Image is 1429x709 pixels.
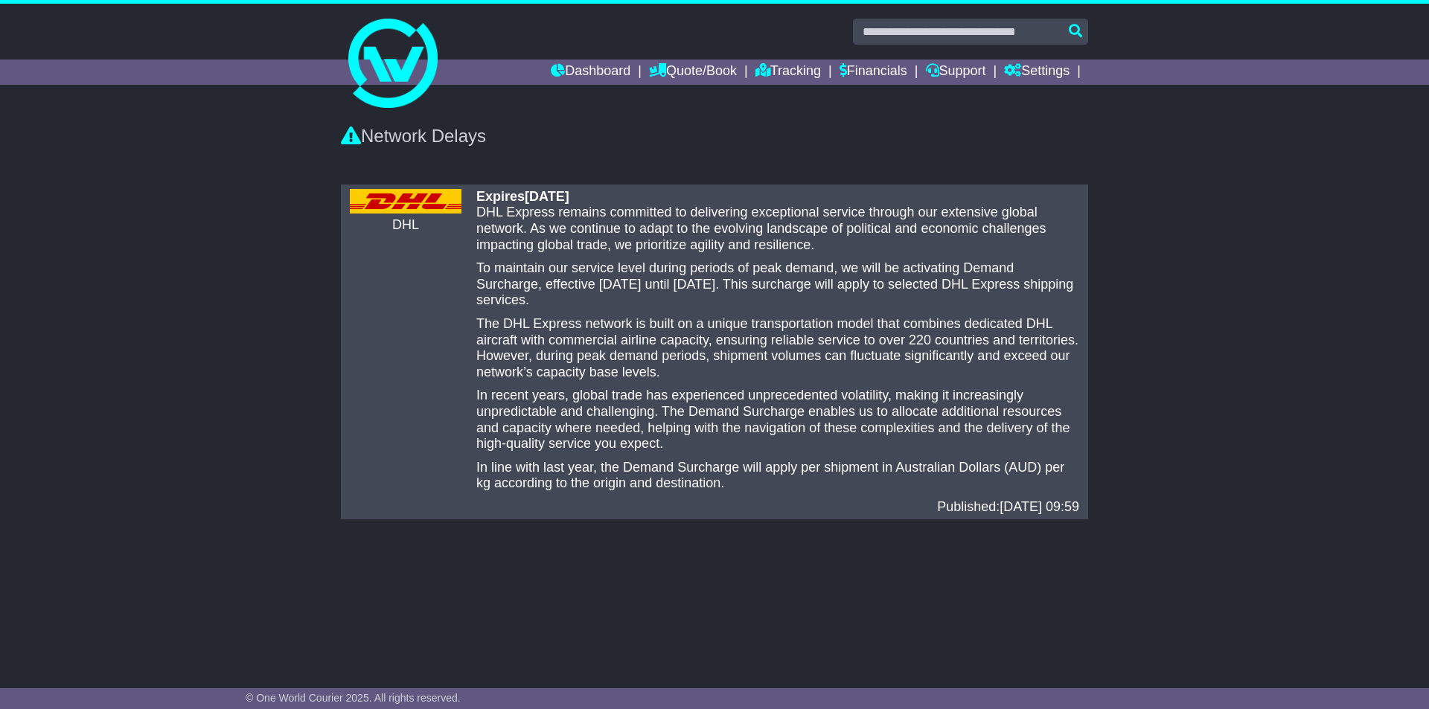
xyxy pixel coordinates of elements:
img: CarrierLogo [350,189,461,214]
a: Quote/Book [649,60,737,85]
p: DHL Express remains committed to delivering exceptional service through our extensive global netw... [476,205,1079,253]
div: Published: [476,499,1079,516]
a: Dashboard [551,60,630,85]
span: [DATE] [525,189,569,204]
span: [DATE] 09:59 [1000,499,1079,514]
p: In recent years, global trade has experienced unprecedented volatility, making it increasingly un... [476,388,1079,452]
div: Expires [476,189,1079,205]
p: In line with last year, the Demand Surcharge will apply per shipment in Australian Dollars (AUD) ... [476,460,1079,492]
a: Settings [1004,60,1070,85]
a: Financials [840,60,907,85]
a: Tracking [755,60,821,85]
p: To maintain our service level during periods of peak demand, we will be activating Demand Surchar... [476,260,1079,309]
div: DHL [350,217,461,234]
p: The DHL Express network is built on a unique transportation model that combines dedicated DHL air... [476,316,1079,380]
div: Network Delays [341,126,1088,147]
span: © One World Courier 2025. All rights reserved. [246,692,461,704]
a: Support [926,60,986,85]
